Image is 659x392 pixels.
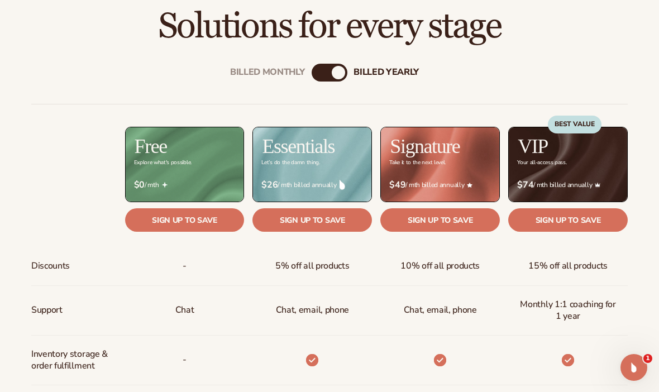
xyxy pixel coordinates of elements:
span: 5% off all products [275,256,349,276]
strong: $49 [389,180,405,190]
div: Let’s do the damn thing. [261,160,319,166]
p: Chat [175,300,194,321]
h2: VIP [518,136,548,156]
p: Chat, email, phone [276,300,349,321]
a: Sign up to save [125,208,245,232]
img: Crown_2d87c031-1b5a-4345-8312-a4356ddcde98.png [595,182,600,188]
img: free_bg.png [126,127,244,202]
div: Your all-access pass. [517,160,566,166]
h2: Signature [390,136,460,156]
span: 10% off all products [400,256,480,276]
h2: Solutions for every stage [31,8,628,45]
span: - [183,256,187,276]
span: 1 [643,354,652,363]
img: Essentials_BG_9050f826-5aa9-47d9-a362-757b82c62641.jpg [253,127,371,202]
img: Star_6.png [467,183,472,188]
a: Sign up to save [508,208,628,232]
strong: $0 [134,180,145,190]
span: 15% off all products [528,256,608,276]
strong: $26 [261,180,278,190]
h2: Essentials [262,136,335,156]
span: Chat, email, phone [404,300,477,321]
p: - [183,350,187,370]
div: BEST VALUE [548,116,601,133]
div: billed Yearly [354,67,419,78]
img: Signature_BG_eeb718c8-65ac-49e3-a4e5-327c6aa73146.jpg [381,127,499,202]
span: Discounts [31,256,70,276]
img: Free_Icon_bb6e7c7e-73f8-44bd-8ed0-223ea0fc522e.png [162,182,168,188]
span: / mth billed annually [261,180,363,190]
span: Monthly 1:1 coaching for 1 year [517,294,619,327]
strong: $74 [517,180,533,190]
img: drop.png [340,180,345,190]
div: Take it to the next level. [389,160,446,166]
div: Billed Monthly [230,67,305,78]
img: VIP_BG_199964bd-3653-43bc-8a67-789d2d7717b9.jpg [509,127,627,202]
span: Support [31,300,63,321]
a: Sign up to save [252,208,372,232]
a: Sign up to save [380,208,500,232]
span: / mth billed annually [517,180,619,190]
h2: Free [135,136,167,156]
span: Inventory storage & order fulfillment [31,344,108,376]
iframe: Intercom live chat [620,354,647,381]
div: Explore what's possible. [134,160,192,166]
span: / mth billed annually [389,180,491,190]
span: / mth [134,180,236,190]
